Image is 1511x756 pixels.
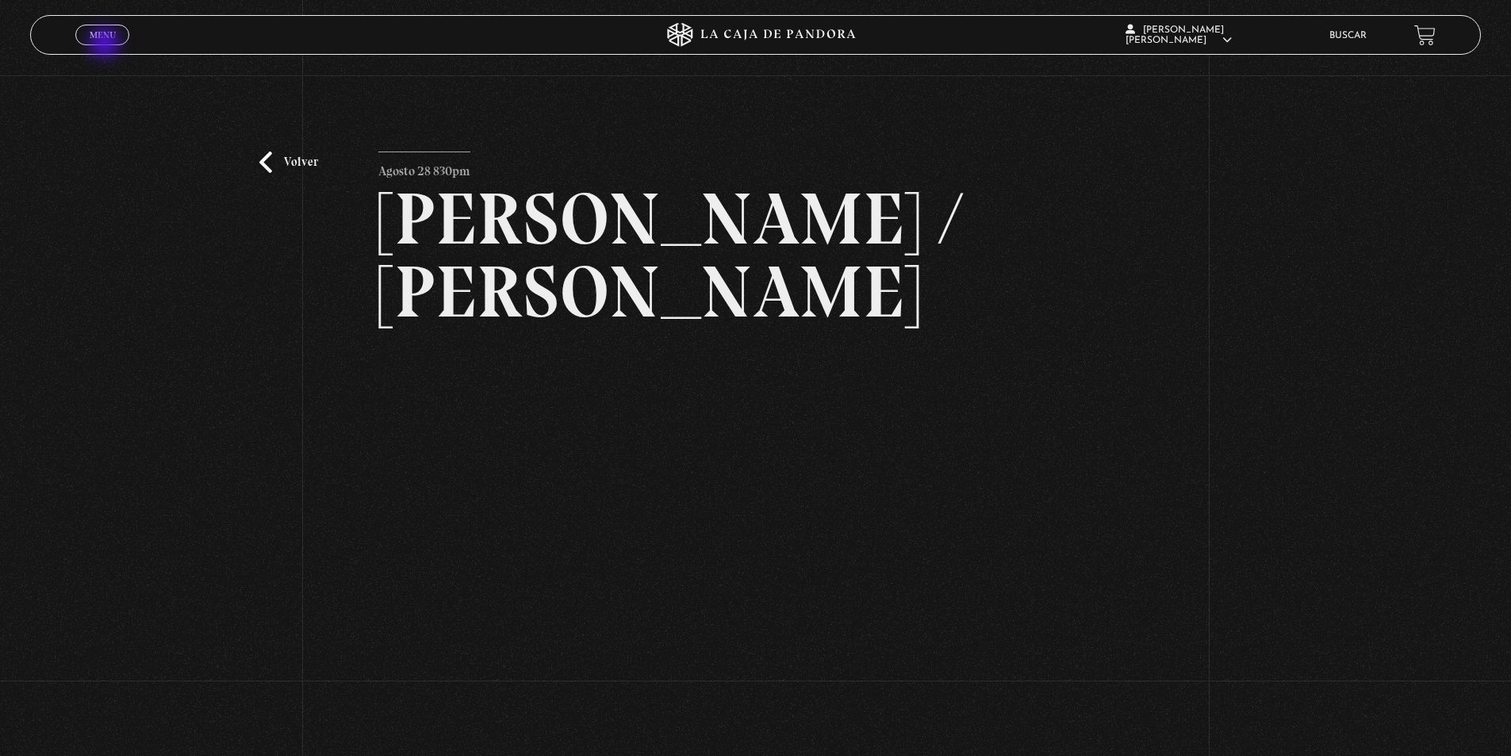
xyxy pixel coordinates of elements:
a: View your shopping cart [1414,25,1436,46]
h2: [PERSON_NAME] / [PERSON_NAME] [378,182,1133,328]
a: Buscar [1329,31,1367,40]
span: Cerrar [84,44,121,55]
span: Menu [90,30,116,40]
span: [PERSON_NAME] [PERSON_NAME] [1126,25,1232,45]
p: Agosto 28 830pm [378,152,470,183]
a: Volver [259,152,318,173]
